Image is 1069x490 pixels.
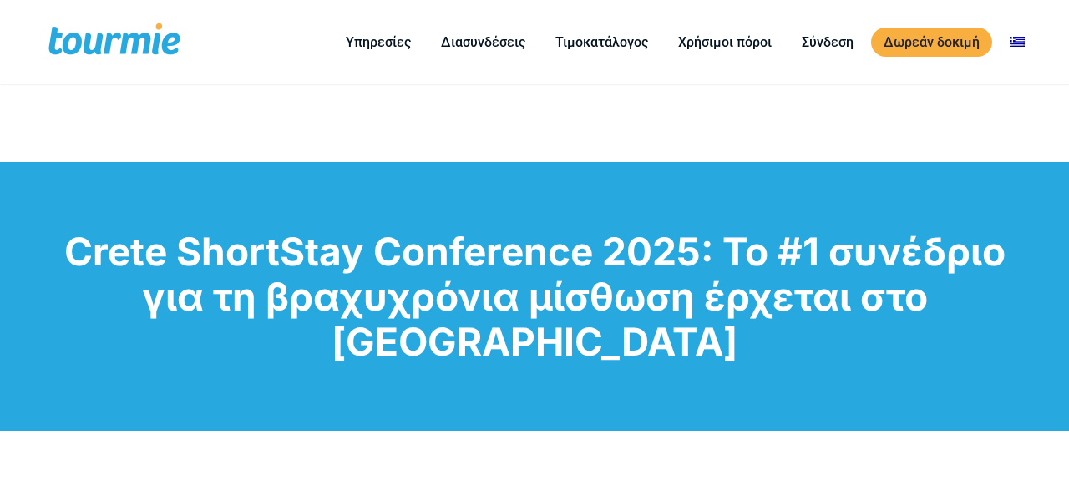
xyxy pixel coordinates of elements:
[789,32,866,53] a: Σύνδεση
[666,32,784,53] a: Χρήσιμοι πόροι
[333,32,423,53] a: Υπηρεσίες
[871,28,992,57] a: Δωρεάν δοκιμή
[428,32,538,53] a: Διασυνδέσεις
[997,32,1037,53] a: Αλλαγή σε
[543,32,661,53] a: Τιμοκατάλογος
[46,229,1023,364] h1: Crete ShortStay Conference 2025: Το #1 συνέδριο για τη βραχυχρόνια μίσθωση έρχεται στο [GEOGRAPHI...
